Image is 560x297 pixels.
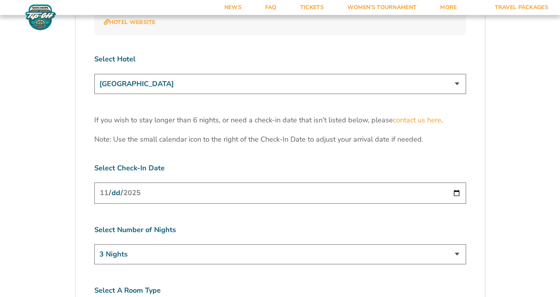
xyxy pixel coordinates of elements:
label: Select A Room Type [94,286,466,295]
label: Select Check-In Date [94,163,466,173]
p: If you wish to stay longer than 6 nights, or need a check-in date that isn’t listed below, please . [94,115,466,125]
a: Hotel Website [104,19,156,26]
a: contact us here [393,115,441,125]
p: Note: Use the small calendar icon to the right of the Check-In Date to adjust your arrival date i... [94,135,466,144]
img: Fort Myers Tip-Off [24,4,58,31]
label: Select Number of Nights [94,225,466,235]
label: Select Hotel [94,54,466,64]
